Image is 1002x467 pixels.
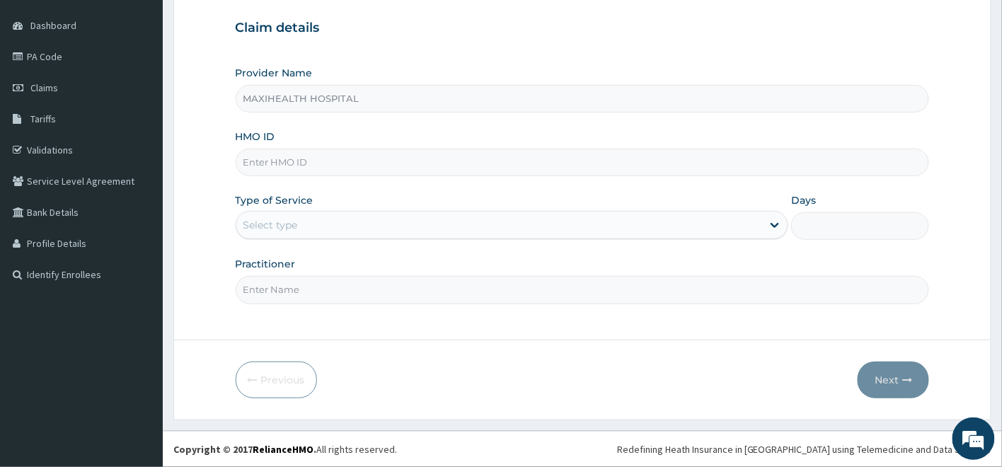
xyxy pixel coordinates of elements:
[236,21,930,36] h3: Claim details
[173,443,316,456] strong: Copyright © 2017 .
[236,193,313,207] label: Type of Service
[236,129,275,144] label: HMO ID
[30,113,56,125] span: Tariffs
[236,276,930,304] input: Enter Name
[253,443,313,456] a: RelianceHMO
[236,149,930,176] input: Enter HMO ID
[617,442,991,456] div: Redefining Heath Insurance in [GEOGRAPHIC_DATA] using Telemedicine and Data Science!
[858,362,929,398] button: Next
[243,218,298,232] div: Select type
[30,19,76,32] span: Dashboard
[236,66,313,80] label: Provider Name
[163,431,1002,467] footer: All rights reserved.
[30,81,58,94] span: Claims
[791,193,816,207] label: Days
[236,362,317,398] button: Previous
[236,257,296,271] label: Practitioner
